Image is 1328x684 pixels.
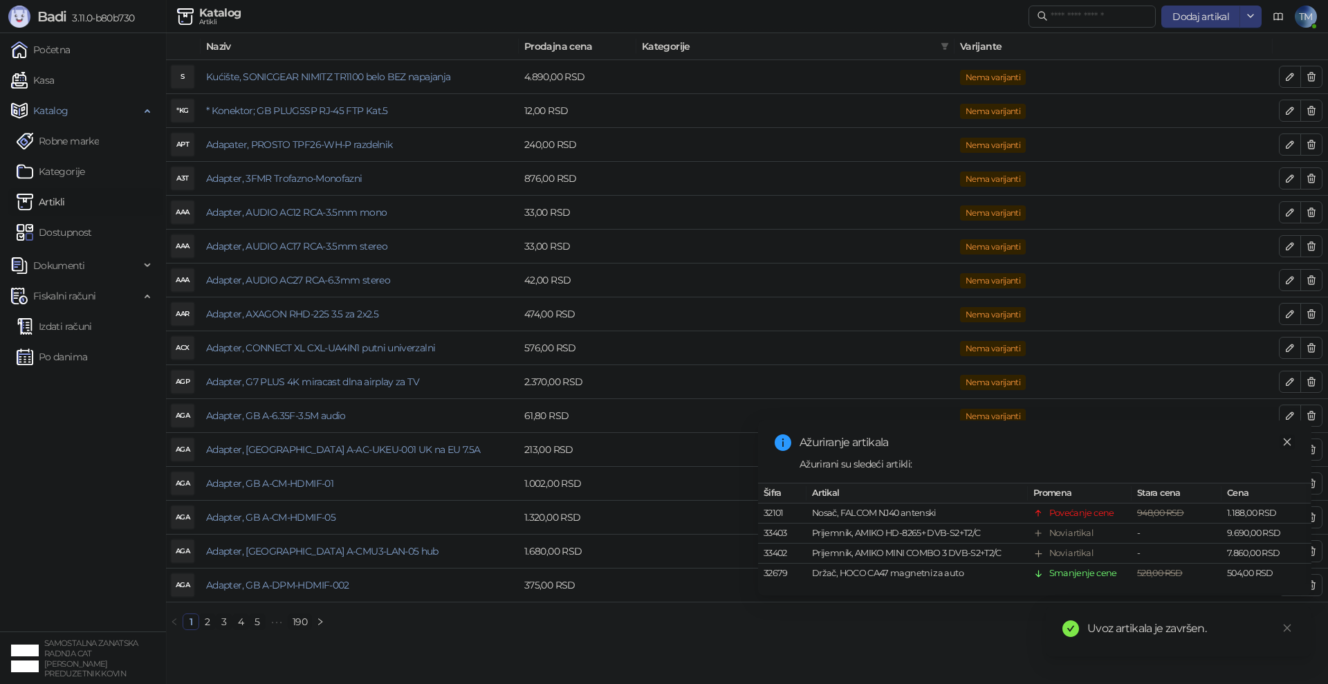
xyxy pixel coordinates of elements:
[199,8,241,19] div: Katalog
[519,33,636,60] th: Prodajna cena
[775,434,791,451] span: info-circle
[8,6,30,28] img: Logo
[201,501,519,535] td: Adapter, GB A-CM-HDMIF-05
[11,36,71,64] a: Početna
[17,158,85,185] a: Kategorije
[519,297,636,331] td: 474,00 RSD
[206,545,439,557] a: Adapter, [GEOGRAPHIC_DATA] A-CMU3-LAN-05 hub
[206,342,435,354] a: Adapter, CONNECT XL CXL-UA4IN1 putni univerzalni
[938,36,952,57] span: filter
[1295,6,1317,28] span: TM
[206,71,450,83] a: Kućište, SONICGEAR NIMITZ TR1100 belo BEZ napajanja
[37,8,66,25] span: Badi
[288,613,312,630] li: 190
[206,274,390,286] a: Adapter, AUDIO AC27 RCA-6.3mm stereo
[960,239,1026,255] span: Nema varijanti
[316,618,324,626] span: right
[1028,483,1132,503] th: Promena
[201,162,519,196] td: Adapter, 3FMR Trofazno-Monofazni
[17,343,87,371] a: Po danima
[1221,483,1311,503] th: Cena
[216,613,232,630] li: 3
[519,162,636,196] td: 876,00 RSD
[288,614,311,629] a: 190
[806,524,1028,544] td: Prijemnik, AMIKO HD-8265+ DVB-S2+T2/C
[172,405,194,427] div: AGA
[206,511,335,524] a: Adapter, GB A-CM-HDMIF-05
[758,544,806,564] td: 33402
[806,564,1028,584] td: Držač, HOCO CA47 magnetni za auto
[1049,526,1093,540] div: Novi artikal
[1049,506,1114,520] div: Povećanje cene
[201,467,519,501] td: Adapter, GB A-CM-HDMIF-01
[201,433,519,467] td: Adapter, GB A-AC-UKEU-001 UK na EU 7.5A
[960,138,1026,153] span: Nema varijanti
[806,483,1028,503] th: Artikal
[519,94,636,128] td: 12,00 RSD
[519,569,636,602] td: 375,00 RSD
[166,613,183,630] button: left
[206,376,419,388] a: Adapter, G7 PLUS 4K miracast dlna airplay za TV
[216,614,232,629] a: 3
[172,167,194,190] div: A3T
[200,614,215,629] a: 2
[11,645,39,672] img: 64x64-companyLogo-ae27db6e-dfce-48a1-b68e-83471bd1bffd.png
[519,230,636,264] td: 33,00 RSD
[312,613,329,630] button: right
[172,66,194,88] div: S
[172,303,194,325] div: AAR
[519,60,636,94] td: 4.890,00 RSD
[1172,10,1229,23] span: Dodaj artikal
[33,282,95,310] span: Fiskalni računi
[17,127,99,155] a: Robne marke
[201,264,519,297] td: Adapter, AUDIO AC27 RCA-6.3mm stereo
[1221,524,1311,544] td: 9.690,00 RSD
[172,371,194,393] div: AGP
[33,252,84,279] span: Dokumenti
[960,375,1026,390] span: Nema varijanti
[642,39,935,54] span: Kategorije
[66,12,134,24] span: 3.11.0-b80b730
[172,540,194,562] div: AGA
[806,544,1028,564] td: Prijemnik, AMIKO MINI COMBO 3 DVB-S2+T2/C
[206,477,333,490] a: Adapter, GB A-CM-HDMIF-01
[312,613,329,630] li: Sledeća strana
[17,188,65,216] a: ArtikliArtikli
[201,297,519,331] td: Adapter, AXAGON RHD-225 3.5 za 2x2.5
[519,399,636,433] td: 61,80 RSD
[1137,568,1183,578] span: 528,00 RSD
[206,138,392,151] a: Adapater, PROSTO TPF26-WH-P razdelnik
[232,613,249,630] li: 4
[1137,508,1184,518] span: 948,00 RSD
[172,201,194,223] div: AAA
[1280,434,1295,450] a: Close
[519,365,636,399] td: 2.370,00 RSD
[201,365,519,399] td: Adapter, G7 PLUS 4K miracast dlna airplay za TV
[758,564,806,584] td: 32679
[1282,623,1292,633] span: close
[172,337,194,359] div: ACX
[1221,564,1311,584] td: 504,00 RSD
[201,331,519,365] td: Adapter, CONNECT XL CXL-UA4IN1 putni univerzalni
[206,308,378,320] a: Adapter, AXAGON RHD-225 3.5 za 2x2.5
[201,535,519,569] td: Adapter, GB A-CMU3-LAN-05 hub
[960,70,1026,85] span: Nema varijanti
[519,501,636,535] td: 1.320,00 RSD
[1049,546,1093,560] div: Novi artikal
[250,614,265,629] a: 5
[249,613,266,630] li: 5
[1282,437,1292,447] span: close
[519,128,636,162] td: 240,00 RSD
[206,443,480,456] a: Adapter, [GEOGRAPHIC_DATA] A-AC-UKEU-001 UK na EU 7.5A
[960,172,1026,187] span: Nema varijanti
[183,613,199,630] li: 1
[233,614,248,629] a: 4
[758,503,806,524] td: 32101
[1132,524,1221,544] td: -
[11,66,54,94] a: Kasa
[1267,6,1289,28] a: Dokumentacija
[960,409,1026,424] span: Nema varijanti
[17,194,33,210] img: Artikli
[1087,620,1295,637] div: Uvoz artikala je završen.
[201,230,519,264] td: Adapter, AUDIO AC17 RCA-3.5mm stereo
